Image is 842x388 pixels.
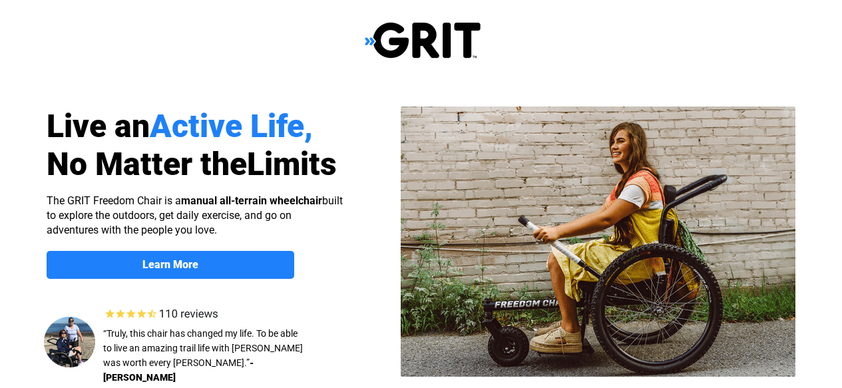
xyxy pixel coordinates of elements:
[47,251,294,279] a: Learn More
[47,194,343,236] span: The GRIT Freedom Chair is a built to explore the outdoors, get daily exercise, and go on adventur...
[47,145,247,183] span: No Matter the
[247,145,337,183] span: Limits
[142,258,198,271] strong: Learn More
[181,194,322,207] strong: manual all-terrain wheelchair
[47,107,150,145] span: Live an
[150,107,313,145] span: Active Life,
[103,328,303,368] span: “Truly, this chair has changed my life. To be able to live an amazing trail life with [PERSON_NAM...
